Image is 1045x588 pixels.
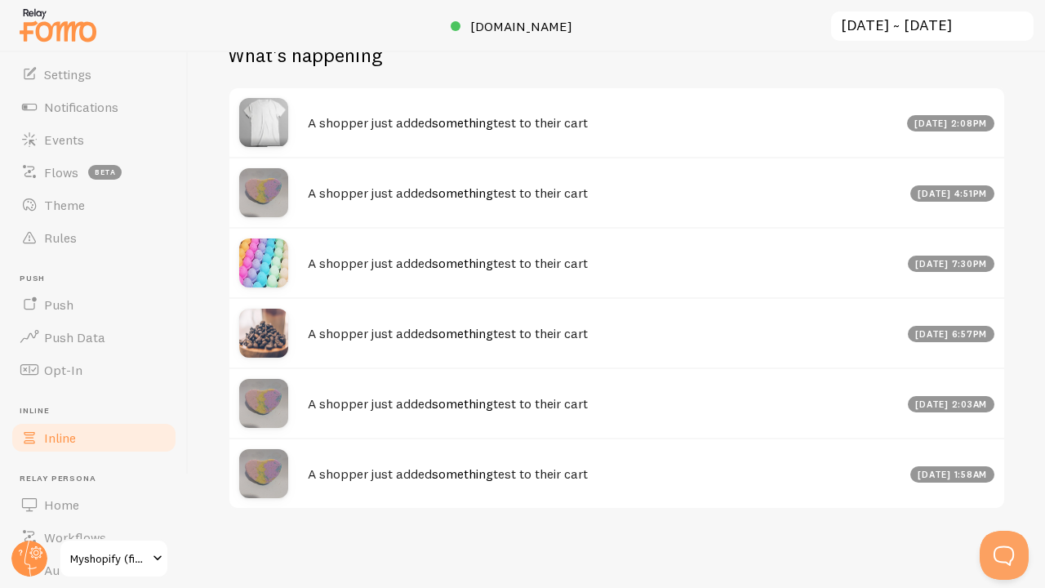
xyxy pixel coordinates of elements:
span: beta [88,165,122,180]
a: Myshopify (fizzcraft) [59,539,169,578]
a: something [432,395,493,412]
a: Push Data [10,321,178,354]
span: Push [44,296,73,313]
a: Workflows [10,521,178,554]
iframe: Help Scout Beacon - Open [980,531,1029,580]
a: something [432,185,493,201]
span: Settings [44,66,91,82]
a: something [432,255,493,271]
a: Theme [10,189,178,221]
a: Home [10,488,178,521]
div: [DATE] 2:08pm [907,115,995,131]
h4: A shopper just added test to their cart [308,325,898,342]
span: Push [20,274,178,284]
a: Settings [10,58,178,91]
a: Rules [10,221,178,254]
a: something [432,465,493,482]
div: [DATE] 1:58am [910,466,995,483]
span: Inline [20,406,178,416]
a: Flows beta [10,156,178,189]
h2: What's happening [228,42,382,68]
span: Relay Persona [20,474,178,484]
div: [DATE] 2:03am [908,396,995,412]
span: Home [44,497,79,513]
span: Events [44,131,84,148]
h4: A shopper just added test to their cart [308,255,898,272]
a: Events [10,123,178,156]
span: Rules [44,229,77,246]
a: Opt-In [10,354,178,386]
span: Myshopify (fizzcraft) [70,549,148,568]
h4: A shopper just added test to their cart [308,185,900,202]
a: Inline [10,421,178,454]
span: Opt-In [44,362,82,378]
h4: A shopper just added test to their cart [308,114,897,131]
span: Inline [44,430,76,446]
a: Notifications [10,91,178,123]
h4: A shopper just added test to their cart [308,395,898,412]
div: [DATE] 6:57pm [908,326,995,342]
a: something [432,114,493,131]
span: Push Data [44,329,105,345]
div: [DATE] 7:30pm [908,256,995,272]
span: Flows [44,164,78,180]
h4: A shopper just added test to their cart [308,465,900,483]
span: Workflows [44,529,106,546]
span: Notifications [44,99,118,115]
a: Push [10,288,178,321]
span: Theme [44,197,85,213]
div: [DATE] 4:51pm [910,185,995,202]
img: fomo-relay-logo-orange.svg [17,4,99,46]
a: something [432,325,493,341]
